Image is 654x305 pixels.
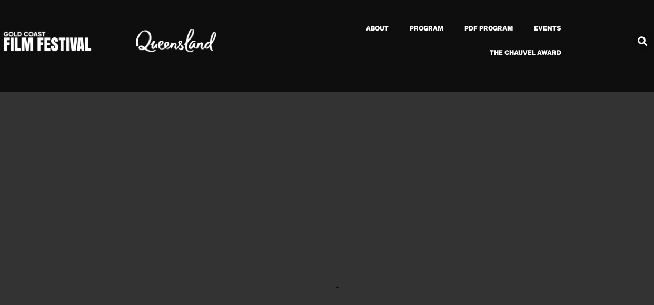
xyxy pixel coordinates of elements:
a: Program [399,16,454,41]
a: About [355,16,399,41]
a: PDF Program [454,16,523,41]
div: Search [634,33,651,50]
nav: Menu [287,16,572,65]
a: The Chauvel Award [479,41,572,65]
a: Events [523,16,572,41]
